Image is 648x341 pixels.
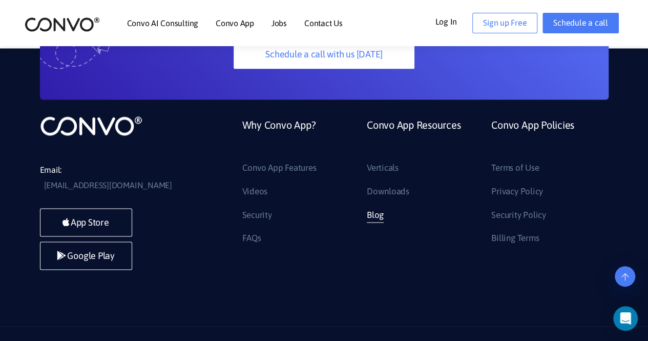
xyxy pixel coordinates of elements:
a: App Store [40,208,132,236]
a: Schedule a call [542,13,618,33]
a: Blog [367,207,384,223]
a: Downloads [367,183,409,199]
img: logo_not_found [40,115,142,136]
a: Why Convo App? [242,115,316,159]
a: Convo App Resources [367,115,461,159]
a: FAQs [242,230,261,246]
div: Open Intercom Messenger [613,306,638,331]
a: Contact Us [304,19,343,27]
a: Security [242,207,272,223]
a: Jobs [271,19,287,27]
a: Verticals [367,159,399,176]
a: Schedule a call with us [DATE] [234,41,414,69]
a: Sign up Free [472,13,537,33]
img: logo_2.png [25,16,100,32]
div: Footer [235,115,609,253]
a: [EMAIL_ADDRESS][DOMAIN_NAME] [44,177,172,193]
a: Billing Terms [491,230,539,246]
li: Email: [40,162,194,193]
a: Terms of Use [491,159,539,176]
a: Privacy Policy [491,183,543,199]
a: Videos [242,183,268,199]
a: Convo AI Consulting [127,19,198,27]
a: Google Play [40,242,132,270]
a: Convo App Features [242,159,317,176]
a: Convo App Policies [491,115,574,159]
a: Security Policy [491,207,546,223]
a: Log In [435,13,472,29]
a: Convo App [216,19,254,27]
